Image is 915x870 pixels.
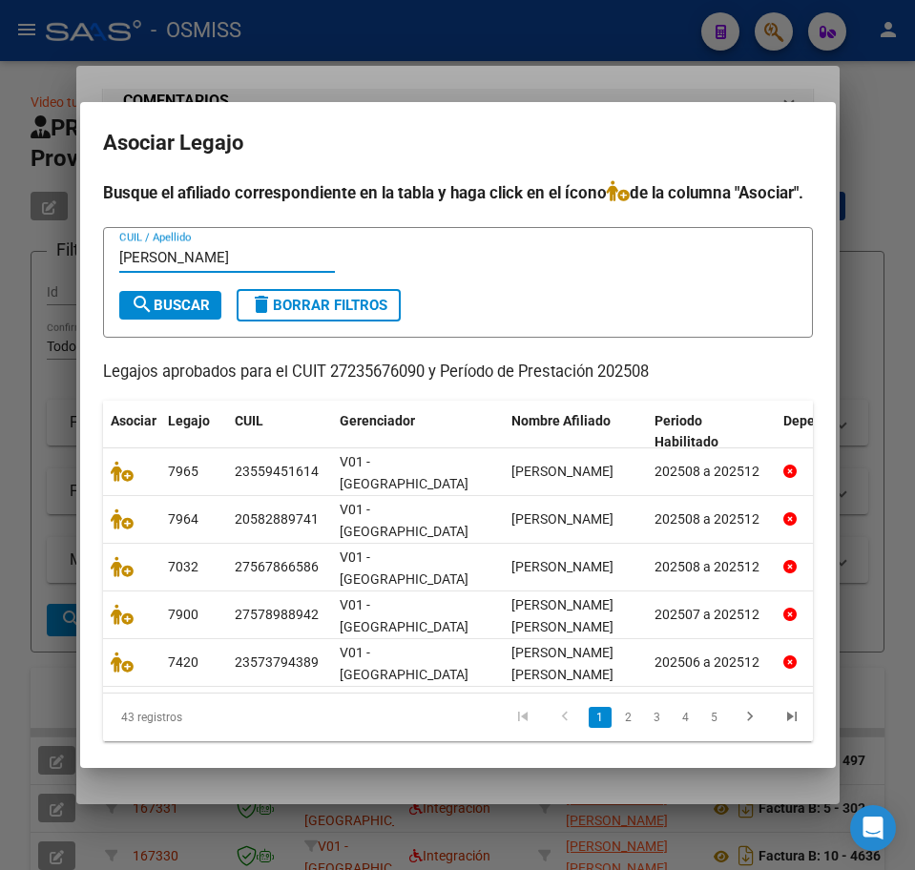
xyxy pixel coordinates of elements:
mat-icon: delete [250,293,273,316]
span: V01 - [GEOGRAPHIC_DATA] [340,502,468,539]
span: CUIL [235,413,263,428]
span: 7032 [168,559,198,574]
li: page 5 [700,701,729,734]
span: MONGES KEVIN ELIAM [511,645,613,682]
div: 202508 a 202512 [655,508,768,530]
span: QUIROGA ISABELLA HAIDEE [511,559,613,574]
span: Asociar [111,413,156,428]
div: 43 registros [103,694,245,741]
span: 7964 [168,511,198,527]
div: 202506 a 202512 [655,652,768,673]
span: Legajo [168,413,210,428]
datatable-header-cell: Periodo Habilitado [647,401,776,464]
span: Periodo Habilitado [655,413,718,450]
h2: Asociar Legajo [103,125,813,161]
span: 7420 [168,654,198,670]
h4: Busque el afiliado correspondiente en la tabla y haga click en el ícono de la columna "Asociar". [103,180,813,205]
span: Buscar [131,297,210,314]
span: V01 - [GEOGRAPHIC_DATA] [340,549,468,587]
datatable-header-cell: Nombre Afiliado [504,401,647,464]
div: 27578988942 [235,604,319,626]
span: 7900 [168,607,198,622]
div: 23559451614 [235,461,319,483]
a: 4 [675,707,697,728]
div: 202508 a 202512 [655,556,768,578]
mat-icon: search [131,293,154,316]
a: 3 [646,707,669,728]
datatable-header-cell: Gerenciador [332,401,504,464]
a: go to next page [732,707,768,728]
span: SOSA LIAM THAIEL [511,511,613,527]
span: Nombre Afiliado [511,413,611,428]
li: page 3 [643,701,672,734]
span: Dependencia [783,413,863,428]
a: 1 [589,707,612,728]
button: Buscar [119,291,221,320]
p: Legajos aprobados para el CUIT 27235676090 y Período de Prestación 202508 [103,361,813,384]
a: 2 [617,707,640,728]
span: V01 - [GEOGRAPHIC_DATA] [340,454,468,491]
datatable-header-cell: Asociar [103,401,160,464]
a: go to last page [774,707,810,728]
li: page 1 [586,701,614,734]
span: V01 - [GEOGRAPHIC_DATA] [340,597,468,634]
div: 23573794389 [235,652,319,673]
span: 7965 [168,464,198,479]
li: page 2 [614,701,643,734]
span: SOVERON VALENTINA AMBAR [511,464,613,479]
div: 20582889741 [235,508,319,530]
span: Borrar Filtros [250,297,387,314]
a: 5 [703,707,726,728]
div: 27567866586 [235,556,319,578]
span: Gerenciador [340,413,415,428]
div: 202508 a 202512 [655,461,768,483]
a: go to first page [505,707,541,728]
span: BAREIRO LOPEZ MIA TERESA [511,597,613,634]
a: go to previous page [547,707,583,728]
span: V01 - [GEOGRAPHIC_DATA] [340,645,468,682]
div: Open Intercom Messenger [850,805,896,851]
datatable-header-cell: Legajo [160,401,227,464]
button: Borrar Filtros [237,289,401,321]
datatable-header-cell: CUIL [227,401,332,464]
li: page 4 [672,701,700,734]
div: 202507 a 202512 [655,604,768,626]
